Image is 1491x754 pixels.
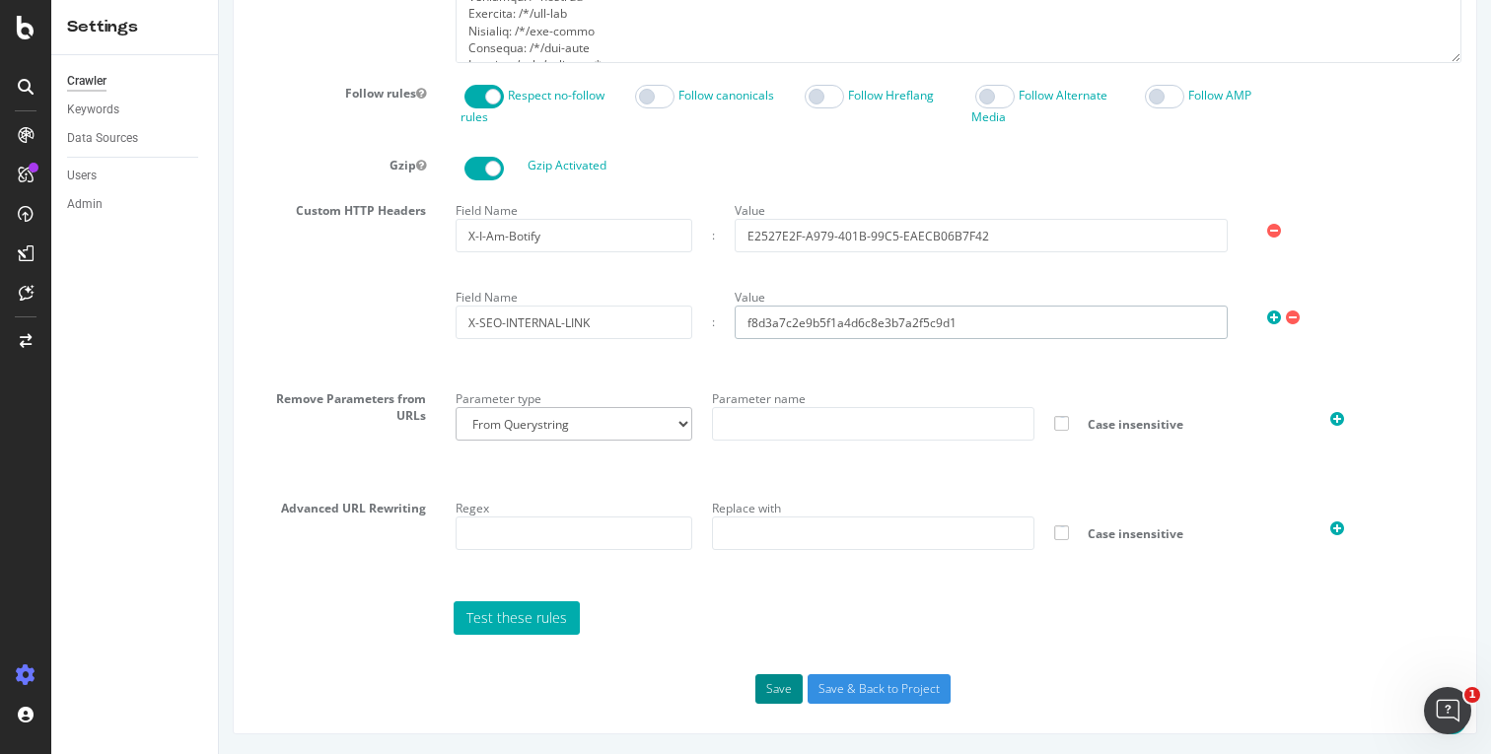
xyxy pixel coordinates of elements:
[237,383,322,407] label: Parameter type
[67,194,103,215] div: Admin
[67,16,202,38] div: Settings
[629,87,715,103] label: Follow Hreflang
[197,85,207,102] button: Follow rules
[67,71,106,92] div: Crawler
[969,87,1032,103] label: Follow AMP
[460,87,555,103] label: Follow canonicals
[67,71,204,92] a: Crawler
[589,674,732,704] input: Save & Back to Project
[15,78,222,102] label: Follow rules
[1424,687,1471,734] iframe: Intercom live chat
[237,195,299,219] label: Field Name
[237,493,270,516] label: Regex
[67,166,204,186] a: Users
[536,674,584,704] button: Save
[309,157,388,173] label: Gzip Activated
[67,100,119,120] div: Keywords
[242,87,386,125] label: Respect no-follow rules
[752,87,888,125] label: Follow Alternate Media
[197,157,207,173] button: Gzip
[516,282,546,306] label: Value
[15,150,222,173] label: Gzip
[237,282,299,306] label: Field Name
[854,416,1076,433] span: Case insensitive
[1464,687,1480,703] span: 1
[67,100,204,120] a: Keywords
[516,195,546,219] label: Value
[493,227,496,243] div: :
[15,383,222,424] label: Remove Parameters from URLs
[67,194,204,215] a: Admin
[235,601,361,635] a: Test these rules
[493,383,587,407] label: Parameter name
[854,525,1076,542] span: Case insensitive
[493,493,562,516] label: Replace with
[67,166,97,186] div: Users
[15,493,222,516] label: Advanced URL Rewriting
[15,195,222,219] label: Custom HTTP Headers
[67,128,204,149] a: Data Sources
[67,128,138,149] div: Data Sources
[493,313,496,330] div: :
